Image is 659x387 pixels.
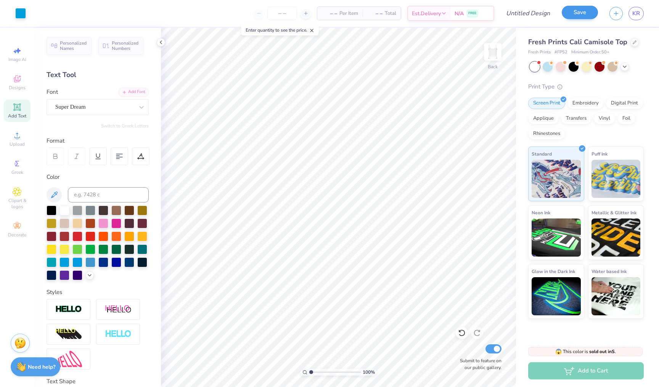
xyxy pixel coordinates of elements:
span: Water based Ink [591,267,627,275]
div: Format [47,136,149,145]
div: Rhinestones [528,128,565,140]
div: Embroidery [567,98,604,109]
span: Personalized Names [60,40,87,51]
div: Text Shape [47,377,149,386]
strong: Need help? [28,363,55,371]
span: Neon Ink [532,209,550,217]
img: Shadow [105,305,132,314]
span: N/A [455,10,464,18]
span: KR [632,9,640,18]
span: Fresh Prints [528,49,551,56]
div: Back [488,63,498,70]
span: – – [367,10,383,18]
span: # FP52 [555,49,567,56]
button: Switch to Greek Letters [101,123,149,129]
img: Negative Space [105,330,132,339]
span: 100 % [363,369,375,376]
span: Est. Delivery [412,10,441,18]
span: Fresh Prints Cali Camisole Top [528,37,627,47]
div: Text Tool [47,70,149,80]
img: Glow in the Dark Ink [532,277,581,315]
span: Standard [532,150,552,158]
img: Puff Ink [591,160,641,198]
div: Styles [47,288,149,297]
span: Upload [10,141,25,147]
input: – – [267,6,297,20]
div: Applique [528,113,559,124]
span: Personalized Numbers [112,40,139,51]
span: Greek [11,169,23,175]
img: Standard [532,160,581,198]
div: Screen Print [528,98,565,109]
span: Glow in the Dark Ink [532,267,575,275]
img: 3d Illusion [55,328,82,340]
img: Stroke [55,305,82,314]
button: Save [562,6,598,19]
span: Decorate [8,232,26,238]
span: Designs [9,85,26,91]
div: Add Font [119,88,149,96]
span: Clipart & logos [4,198,31,210]
span: Image AI [8,56,26,63]
div: Vinyl [594,113,615,124]
span: Add Text [8,113,26,119]
div: Enter quantity to see the price. [241,25,319,35]
label: Font [47,88,58,96]
div: Digital Print [606,98,643,109]
span: This color is . [555,348,616,355]
img: Neon Ink [532,218,581,257]
span: Puff Ink [591,150,608,158]
span: Metallic & Glitter Ink [591,209,636,217]
a: KR [628,7,644,20]
span: FREE [468,11,476,16]
div: Transfers [561,113,591,124]
label: Submit to feature on our public gallery. [456,357,501,371]
span: 😱 [555,348,562,355]
span: – – [322,10,337,18]
div: Foil [617,113,635,124]
div: Print Type [528,82,644,91]
img: Free Distort [55,351,82,367]
img: Metallic & Glitter Ink [591,218,641,257]
div: Color [47,173,149,181]
input: Untitled Design [500,6,556,21]
span: Per Item [339,10,358,18]
strong: sold out in S [589,348,615,355]
img: Back [485,44,500,59]
span: Minimum Order: 50 + [571,49,609,56]
input: e.g. 7428 c [68,187,149,202]
span: Total [385,10,396,18]
img: Water based Ink [591,277,641,315]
